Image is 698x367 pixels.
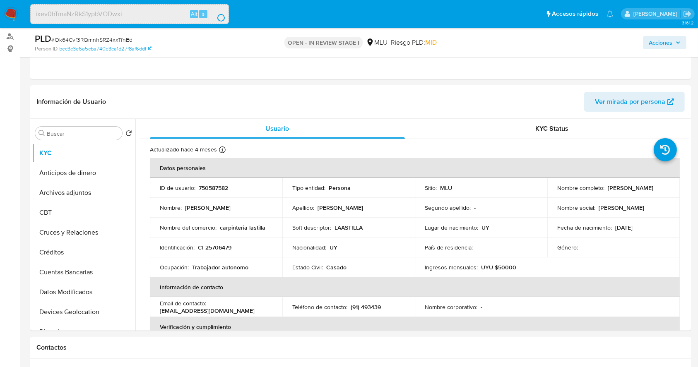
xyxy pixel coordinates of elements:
[425,38,437,47] span: MID
[32,203,135,223] button: CBT
[649,36,672,49] span: Acciones
[31,9,229,19] input: Buscar usuario o caso...
[683,10,692,18] a: Salir
[476,244,478,251] p: -
[47,130,119,137] input: Buscar
[391,38,437,47] span: Riesgo PLD:
[557,184,604,192] p: Nombre completo :
[185,204,231,211] p: [PERSON_NAME]
[209,8,226,20] button: search-icon
[199,184,228,192] p: 750587582
[59,45,152,53] a: bec3c3e6a5cba740e3ca1d27f8af6ddf
[36,98,106,106] h1: Información de Usuario
[329,184,351,192] p: Persona
[633,10,680,18] p: ximena.felix@mercadolibre.com
[191,10,197,18] span: Alt
[292,204,314,211] p: Apellido :
[150,146,217,154] p: Actualizado hace 4 meses
[682,19,694,26] span: 3.161.2
[326,264,347,271] p: Casado
[32,322,135,342] button: Direcciones
[32,262,135,282] button: Cuentas Bancarias
[474,204,476,211] p: -
[220,224,265,231] p: carpinteria lastilla
[425,264,478,271] p: Ingresos mensuales :
[366,38,388,47] div: MLU
[160,264,189,271] p: Ocupación :
[39,130,45,137] button: Buscar
[481,264,516,271] p: UYU $50000
[557,224,612,231] p: Fecha de nacimiento :
[643,36,686,49] button: Acciones
[160,300,206,307] p: Email de contacto :
[32,242,135,262] button: Créditos
[160,224,217,231] p: Nombre del comercio :
[150,277,680,297] th: Información de contacto
[32,183,135,203] button: Archivos adjuntos
[440,184,452,192] p: MLU
[425,224,478,231] p: Lugar de nacimiento :
[425,303,477,311] p: Nombre corporativo :
[160,204,182,211] p: Nombre :
[32,143,135,163] button: KYC
[192,264,248,271] p: Trabajador autonomo
[557,244,578,251] p: Género :
[125,130,132,139] button: Volver al orden por defecto
[32,282,135,302] button: Datos Modificados
[198,244,231,251] p: CI 25706479
[535,124,568,133] span: KYC Status
[32,302,135,322] button: Devices Geolocation
[335,224,363,231] p: LAASTILLA
[351,303,381,311] p: (91) 493439
[595,92,665,112] span: Ver mirada por persona
[32,163,135,183] button: Anticipos de dinero
[150,158,680,178] th: Datos personales
[599,204,644,211] p: [PERSON_NAME]
[36,343,685,352] h1: Contactos
[557,204,595,211] p: Nombre social :
[32,223,135,242] button: Cruces y Relaciones
[581,244,583,251] p: -
[608,184,653,192] p: [PERSON_NAME]
[292,264,323,271] p: Estado Civil :
[160,244,195,251] p: Identificación :
[330,244,337,251] p: UY
[615,224,633,231] p: [DATE]
[292,224,331,231] p: Soft descriptor :
[35,45,58,53] b: Person ID
[265,124,289,133] span: Usuario
[552,10,598,18] span: Accesos rápidos
[318,204,363,211] p: [PERSON_NAME]
[51,36,132,44] span: # Ok64Cvf3RQmnhSRZ4xxTfnEd
[481,303,482,311] p: -
[160,184,195,192] p: ID de usuario :
[292,184,325,192] p: Tipo entidad :
[425,204,471,211] p: Segundo apellido :
[425,244,473,251] p: País de residencia :
[202,10,205,18] span: s
[35,32,51,45] b: PLD
[292,303,347,311] p: Teléfono de contacto :
[584,92,685,112] button: Ver mirada por persona
[607,10,614,17] a: Notificaciones
[481,224,489,231] p: UY
[284,37,363,48] p: OPEN - IN REVIEW STAGE I
[425,184,437,192] p: Sitio :
[160,307,255,314] p: [EMAIL_ADDRESS][DOMAIN_NAME]
[292,244,326,251] p: Nacionalidad :
[150,317,680,337] th: Verificación y cumplimiento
